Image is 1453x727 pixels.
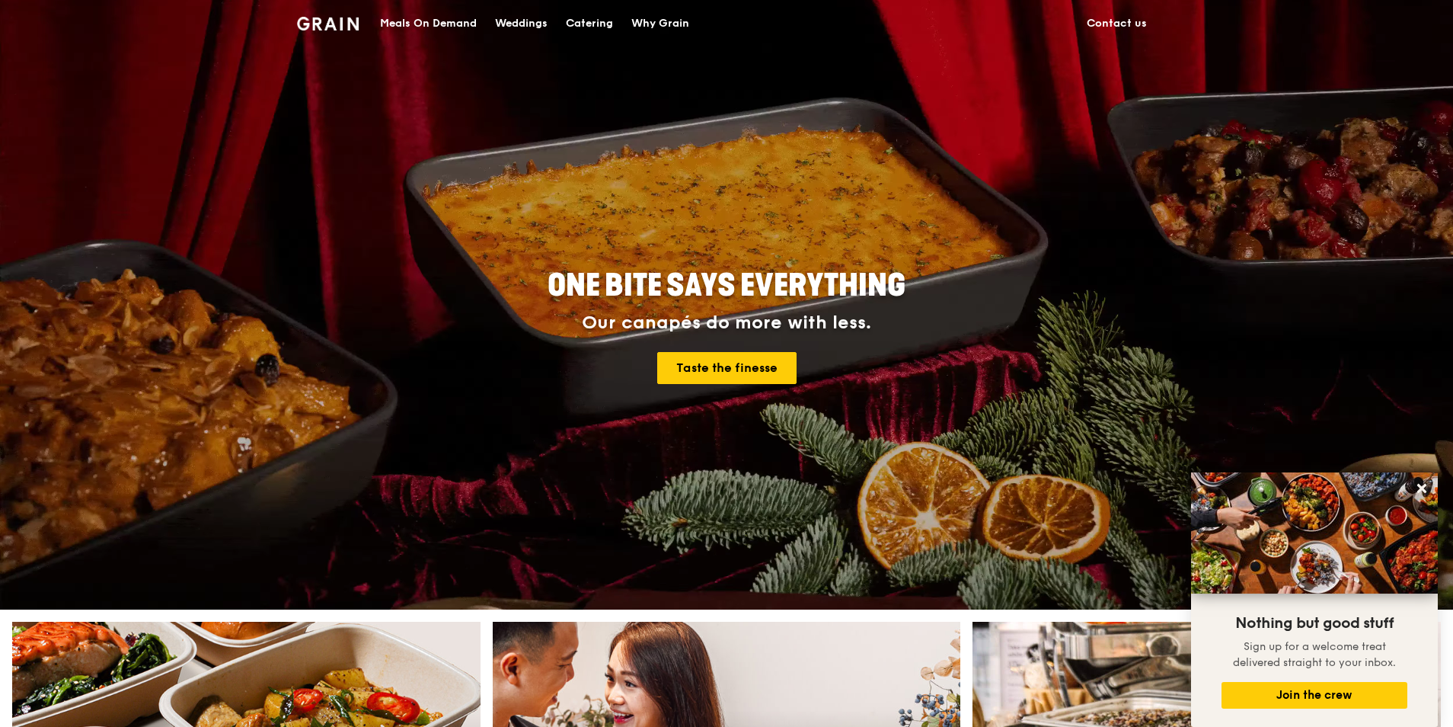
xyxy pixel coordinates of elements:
span: Sign up for a welcome treat delivered straight to your inbox. [1233,640,1396,669]
a: Why Grain [622,1,698,46]
a: Taste the finesse [657,352,797,384]
img: DSC07876-Edit02-Large.jpeg [1191,472,1438,594]
a: Contact us [1078,1,1156,46]
button: Close [1410,476,1434,501]
span: ONE BITE SAYS EVERYTHING [548,267,905,304]
a: Weddings [486,1,557,46]
a: Catering [557,1,622,46]
div: Why Grain [631,1,689,46]
img: Grain [297,17,359,30]
div: Weddings [495,1,548,46]
div: Our canapés do more with less. [452,312,1001,334]
button: Join the crew [1221,682,1407,709]
div: Meals On Demand [380,1,477,46]
span: Nothing but good stuff [1235,614,1394,633]
div: Catering [566,1,613,46]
